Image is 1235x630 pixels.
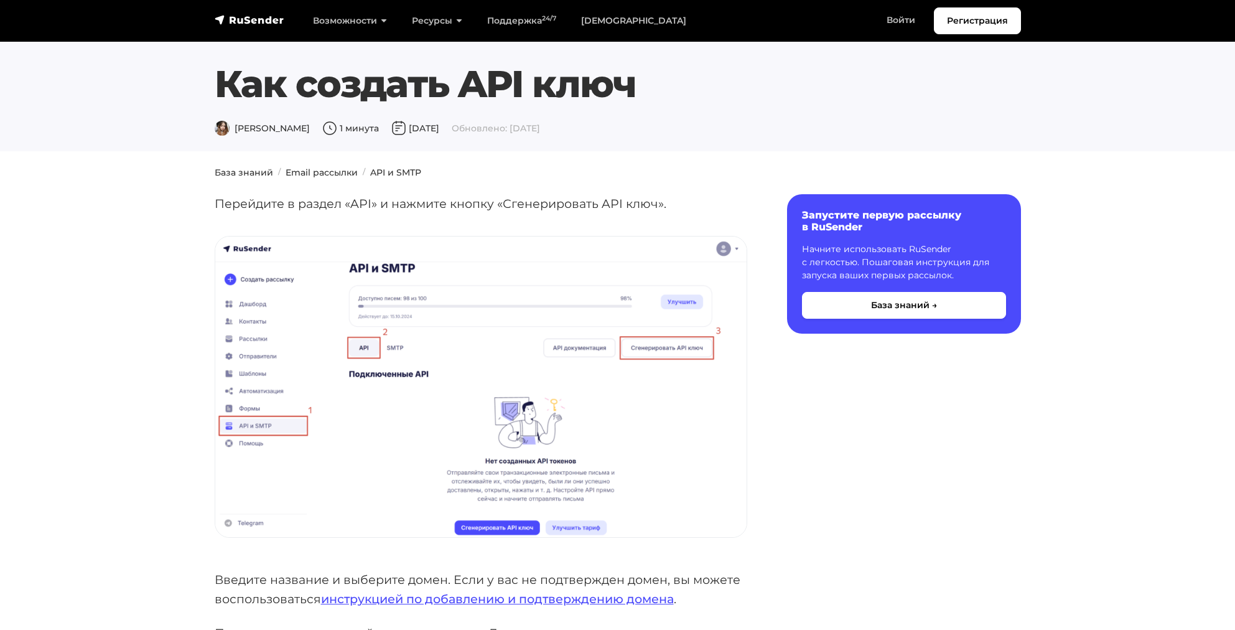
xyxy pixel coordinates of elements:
[215,14,284,26] img: RuSender
[207,166,1028,179] nav: breadcrumb
[322,123,379,134] span: 1 минута
[215,123,310,134] span: [PERSON_NAME]
[301,8,399,34] a: Возможности
[215,237,747,538] img: Раздел API в RuSender
[475,8,569,34] a: Поддержка24/7
[322,121,337,136] img: Время чтения
[802,209,1006,233] h6: Запустите первую рассылку в RuSender
[542,14,556,22] sup: 24/7
[215,167,273,178] a: База знаний
[391,121,406,136] img: Дата публикации
[802,243,1006,282] p: Начните использовать RuSender с легкостью. Пошаговая инструкция для запуска ваших первых рассылок.
[399,8,475,34] a: Ресурсы
[802,292,1006,319] button: База знаний →
[569,8,699,34] a: [DEMOGRAPHIC_DATA]
[215,570,747,608] p: Введите название и выберите домен. Если у вас не подтвержден домен, вы можете воспользоваться .
[934,7,1021,34] a: Регистрация
[787,194,1021,334] a: Запустите первую рассылку в RuSender Начните использовать RuSender с легкостью. Пошаговая инструк...
[286,167,358,178] a: Email рассылки
[370,167,421,178] a: API и SMTP
[874,7,928,33] a: Войти
[391,123,439,134] span: [DATE]
[215,194,747,214] p: Перейдите в раздел «API» и нажмите кнопку «Сгенерировать API ключ».
[452,123,540,134] span: Обновлено: [DATE]
[215,62,1021,106] h1: Как создать API ключ
[321,591,674,606] a: инструкцией по добавлению и подтверждению домена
